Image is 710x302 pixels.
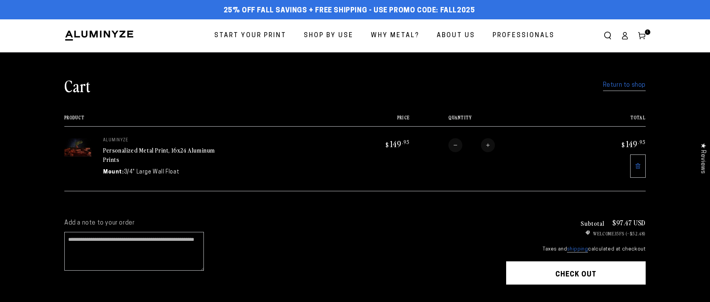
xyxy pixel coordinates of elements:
span: Start Your Print [214,30,286,41]
th: Total [574,115,646,126]
small: Taxes and calculated at checkout [506,245,646,253]
p: aluminyze [103,138,219,143]
a: Remove 16"x24" Rectangle White Glossy Aluminyzed Photo [630,154,646,178]
span: Shop By Use [304,30,353,41]
sup: .95 [638,139,646,145]
a: Return to shop [603,80,646,91]
span: $ [622,141,625,149]
input: Quantity for Personalized Metal Print, 16x24 Aluminum Prints [462,138,481,152]
sup: .95 [402,139,410,145]
span: About Us [437,30,475,41]
dd: 3/4" Large Wall Float [124,168,179,176]
h3: Subtotal [581,220,605,226]
bdi: 149 [384,138,410,149]
a: shipping [567,247,588,252]
span: $ [386,141,389,149]
th: Product [64,115,339,126]
label: Add a note to your order [64,219,491,227]
img: Aluminyze [64,30,134,41]
th: Quantity [410,115,574,126]
button: Check out [506,261,646,285]
ul: Discount [506,230,646,237]
span: 25% off FALL Savings + Free Shipping - Use Promo Code: FALL2025 [224,7,475,15]
summary: Search our site [599,27,616,44]
a: About Us [431,26,481,46]
th: Price [339,115,410,126]
img: 16"x24" Rectangle White Glossy Aluminyzed Photo [64,138,91,156]
a: Shop By Use [298,26,359,46]
a: Personalized Metal Print, 16x24 Aluminum Prints [103,146,215,164]
span: Why Metal? [371,30,419,41]
span: 1 [646,29,649,35]
h1: Cart [64,75,91,96]
a: Start Your Print [209,26,292,46]
div: Click to open Judge.me floating reviews tab [695,137,710,180]
a: Professionals [487,26,560,46]
li: WELCOME35FS (–$52.48) [506,230,646,237]
bdi: 149 [620,138,646,149]
span: Professionals [493,30,555,41]
dt: Mount: [103,168,124,176]
p: $97.47 USD [612,219,646,226]
a: Why Metal? [365,26,425,46]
